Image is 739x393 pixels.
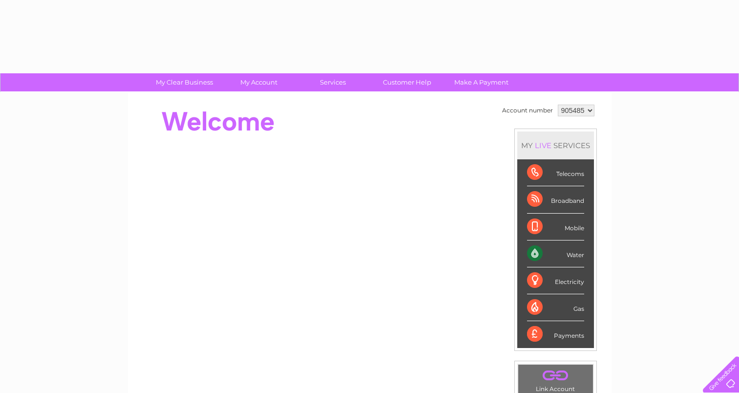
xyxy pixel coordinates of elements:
div: Water [527,240,584,267]
div: Broadband [527,186,584,213]
div: Electricity [527,267,584,294]
div: Telecoms [527,159,584,186]
div: Payments [527,321,584,348]
a: Services [293,73,373,91]
div: LIVE [533,141,553,150]
div: Gas [527,294,584,321]
a: My Account [218,73,299,91]
a: . [521,367,591,384]
div: MY SERVICES [517,131,594,159]
div: Mobile [527,214,584,240]
td: Account number [500,102,555,119]
a: My Clear Business [144,73,225,91]
a: Make A Payment [441,73,522,91]
a: Customer Help [367,73,447,91]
